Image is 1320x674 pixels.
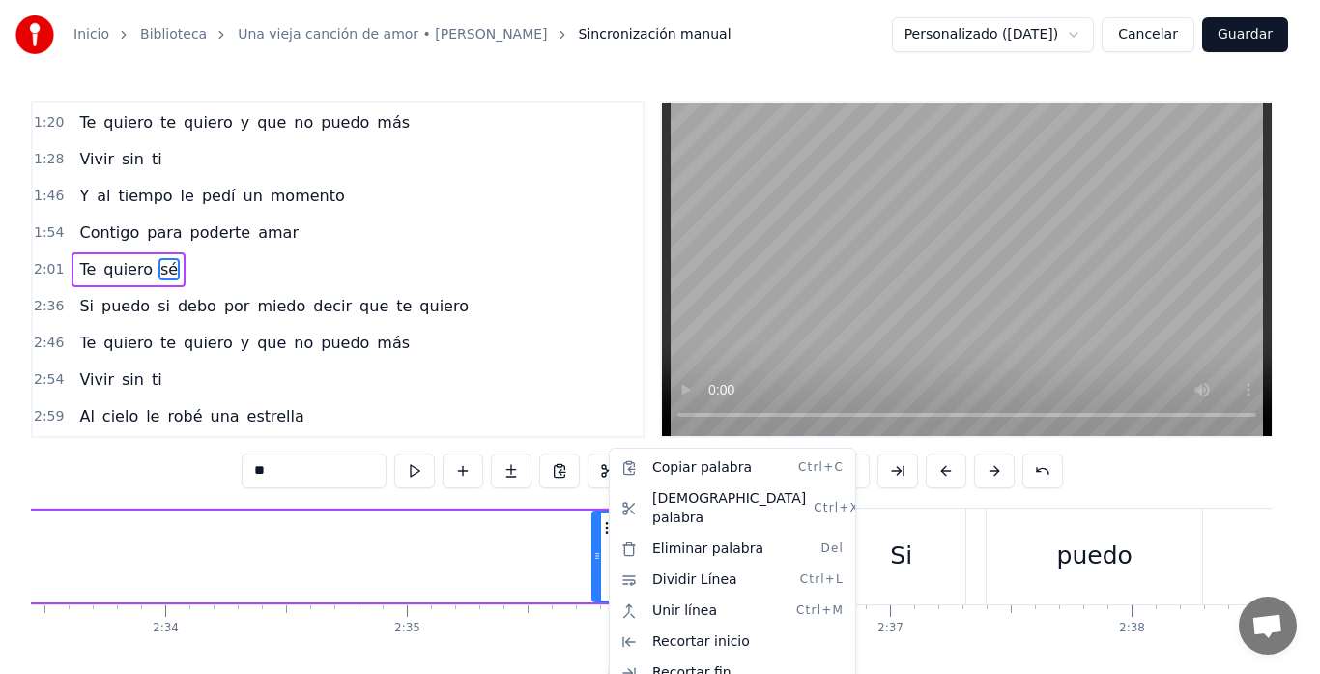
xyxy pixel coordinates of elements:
[614,484,851,534] div: [DEMOGRAPHIC_DATA] palabra
[614,627,851,658] div: Recortar inicio
[814,501,859,516] span: Ctrl+X
[820,542,844,557] span: Del
[614,565,851,596] div: Dividir Línea
[614,534,851,565] div: Eliminar palabra
[798,460,844,476] span: Ctrl+C
[614,453,851,484] div: Copiar palabra
[614,596,851,627] div: Unir línea
[800,572,844,588] span: Ctrl+L
[796,603,844,619] span: Ctrl+M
